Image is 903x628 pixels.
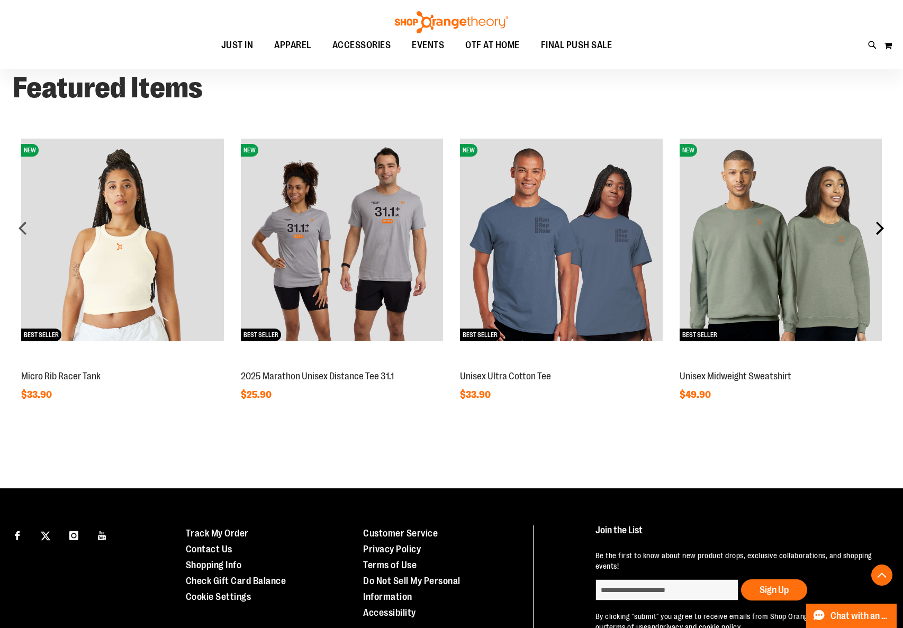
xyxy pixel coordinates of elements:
span: JUST IN [221,33,254,57]
button: Back To Top [871,565,892,586]
span: $25.90 [241,389,273,400]
a: Unisex Midweight Sweatshirt [680,371,791,381]
span: OTF AT HOME [465,33,520,57]
img: Shop Orangetheory [393,11,510,33]
div: next [869,217,890,239]
span: NEW [21,144,39,157]
a: Visit our Facebook page [8,525,26,544]
span: BEST SELLER [460,329,500,341]
img: Micro Rib Racer Tank [21,139,224,341]
a: Micro Rib Racer TankNEWBEST SELLER [21,359,224,368]
span: Sign Up [760,585,789,595]
a: 2025 Marathon Unisex Distance Tee 31.1 [241,371,394,381]
a: Visit our Youtube page [93,525,112,544]
span: APPAREL [274,33,311,57]
button: Chat with an Expert [806,604,897,628]
img: Unisex Ultra Cotton Tee [460,139,663,341]
span: ACCESSORIES [332,33,391,57]
span: NEW [241,144,258,157]
span: BEST SELLER [241,329,281,341]
a: Customer Service [363,528,438,539]
span: BEST SELLER [680,329,720,341]
a: Privacy Policy [363,544,421,554]
span: $33.90 [460,389,492,400]
a: Cookie Settings [186,591,251,602]
strong: Featured Items [13,71,203,104]
a: 2025 Marathon Unisex Distance Tee 31.1NEWBEST SELLER [241,359,444,368]
a: Accessibility [363,607,416,618]
a: Unisex Ultra Cotton Tee [460,371,551,381]
a: Track My Order [186,528,249,539]
a: Check Gift Card Balance [186,576,286,586]
span: $49.90 [680,389,712,400]
p: Be the first to know about new product drops, exclusive collaborations, and shopping events! [595,550,881,571]
a: Shopping Info [186,560,242,570]
span: NEW [460,144,477,157]
span: FINAL PUSH SALE [541,33,612,57]
input: enter email [595,579,738,600]
a: Visit our X page [37,525,55,544]
span: EVENTS [412,33,444,57]
a: Do Not Sell My Personal Information [363,576,460,602]
div: prev [13,217,34,239]
a: Micro Rib Racer Tank [21,371,101,381]
span: BEST SELLER [21,329,61,341]
img: Twitter [41,531,50,541]
span: NEW [680,144,697,157]
button: Sign Up [741,579,807,600]
a: Contact Us [186,544,232,554]
span: Chat with an Expert [830,611,890,621]
a: Terms of Use [363,560,417,570]
span: $33.90 [21,389,53,400]
a: Unisex Ultra Cotton TeeNEWBEST SELLER [460,359,663,368]
img: Unisex Midweight Sweatshirt [680,139,882,341]
img: 2025 Marathon Unisex Distance Tee 31.1 [241,139,444,341]
a: Visit our Instagram page [65,525,83,544]
h4: Join the List [595,525,881,545]
a: Unisex Midweight SweatshirtNEWBEST SELLER [680,359,882,368]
